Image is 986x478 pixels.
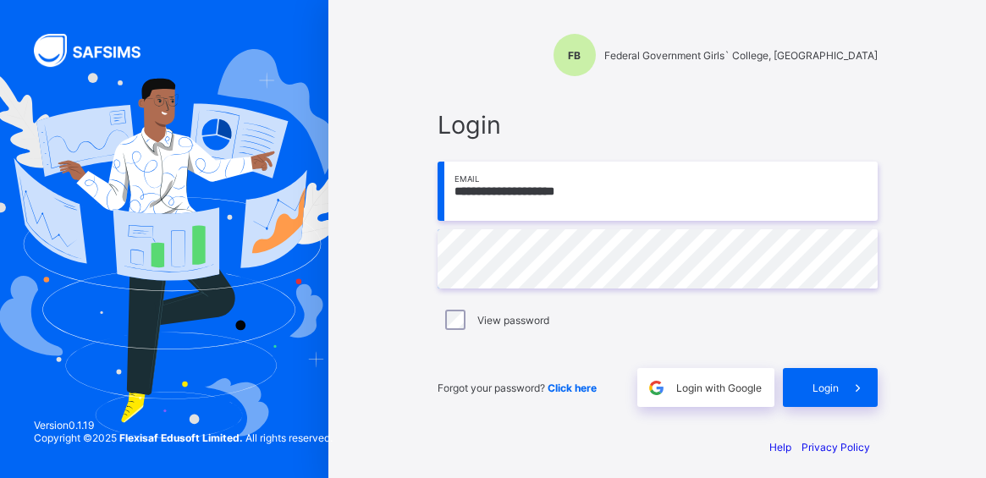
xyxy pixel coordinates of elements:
span: Login with Google [676,382,762,394]
span: FB [568,49,581,62]
span: Copyright © 2025 All rights reserved. [34,431,333,444]
img: google.396cfc9801f0270233282035f929180a.svg [647,378,666,398]
a: Privacy Policy [801,441,870,453]
strong: Flexisaf Edusoft Limited. [119,431,243,444]
span: Forgot your password? [438,382,597,394]
span: Federal Government Girls` College, [GEOGRAPHIC_DATA] [604,49,878,62]
span: Login [812,382,839,394]
a: Help [769,441,791,453]
span: Version 0.1.19 [34,419,333,431]
span: Login [438,110,878,140]
a: Click here [548,382,597,394]
label: View password [477,314,549,327]
img: SAFSIMS Logo [34,34,161,67]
